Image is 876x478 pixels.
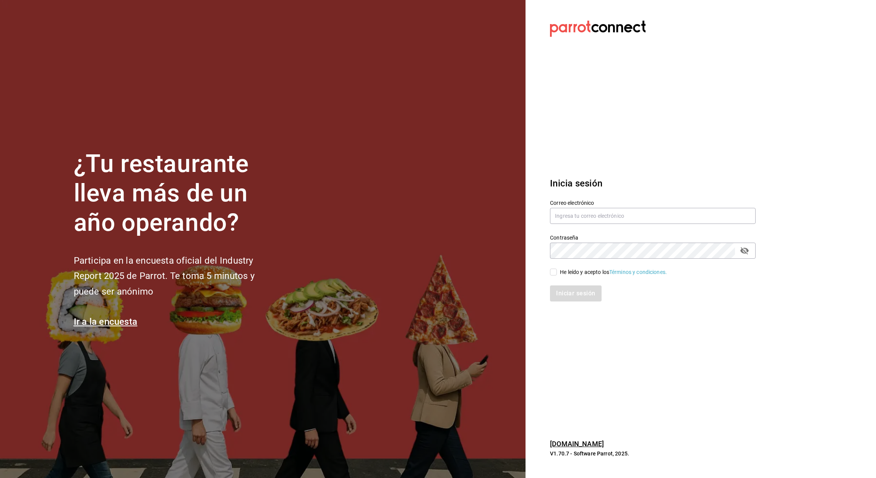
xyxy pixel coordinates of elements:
div: He leído y acepto los [560,268,667,276]
a: Términos y condiciones. [609,269,667,275]
p: V1.70.7 - Software Parrot, 2025. [550,450,756,457]
h3: Inicia sesión [550,177,756,190]
a: [DOMAIN_NAME] [550,440,604,448]
button: Campo de contraseña [738,244,751,257]
h2: Participa en la encuesta oficial del Industry Report 2025 de Parrot. Te toma 5 minutos y puede se... [74,253,280,300]
label: Correo electrónico [550,200,756,206]
input: Ingresa tu correo electrónico [550,208,756,224]
h1: ¿Tu restaurante lleva más de un año operando? [74,149,280,237]
a: Ir a la encuesta [74,316,138,327]
label: Contraseña [550,235,756,240]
